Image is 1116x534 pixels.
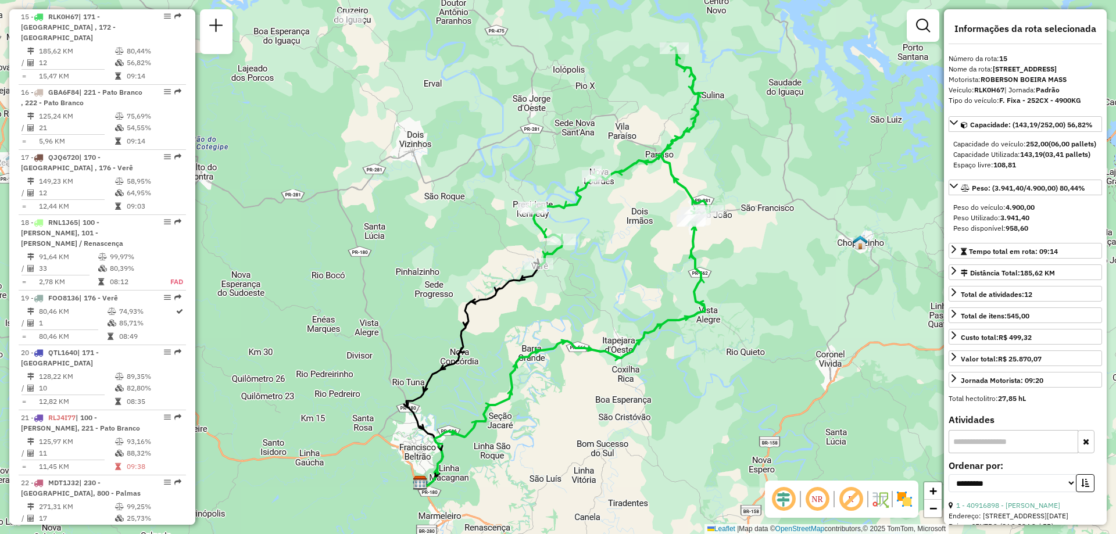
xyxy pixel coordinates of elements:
[1043,150,1090,159] strong: (03,41 pallets)
[27,438,34,445] i: Distância Total
[1004,85,1060,94] span: | Jornada:
[174,414,181,421] em: Rota exportada
[924,482,942,500] a: Zoom in
[38,57,115,69] td: 12
[174,349,181,356] em: Rota exportada
[961,375,1043,386] div: Jornada Motorista: 09:20
[949,286,1102,302] a: Total de atividades:12
[974,85,1004,94] strong: RLK0H67
[837,485,865,513] span: Exibir rótulo
[38,501,115,513] td: 271,31 KM
[164,349,171,356] em: Opções
[949,329,1102,345] a: Custo total:R$ 499,32
[21,396,27,407] td: =
[126,122,181,134] td: 54,55%
[115,515,124,522] i: % de utilização da cubagem
[953,213,1097,223] div: Peso Utilizado:
[38,187,115,199] td: 12
[38,175,115,187] td: 149,23 KM
[115,73,121,80] i: Tempo total em rota
[21,70,27,82] td: =
[999,333,1032,342] strong: R$ 499,32
[164,479,171,486] em: Opções
[115,463,121,470] i: Tempo total em rota
[115,503,124,510] i: % de utilização do peso
[38,110,115,122] td: 125,24 KM
[38,436,115,447] td: 125,97 KM
[48,413,76,422] span: RLJ4I77
[126,513,181,524] td: 25,73%
[115,189,124,196] i: % de utilização da cubagem
[119,331,175,342] td: 08:49
[174,218,181,225] em: Rota exportada
[126,175,181,187] td: 58,95%
[5,152,20,167] img: Realeza
[21,263,27,274] td: /
[38,513,115,524] td: 17
[126,382,181,394] td: 82,80%
[961,332,1032,343] div: Custo total:
[108,308,116,315] i: % de utilização do peso
[48,218,78,227] span: RNL1J65
[1020,150,1043,159] strong: 143,19
[27,59,34,66] i: Total de Atividades
[48,478,79,487] span: MDT1J32
[109,276,158,288] td: 08:12
[949,458,1102,472] label: Ordenar por:
[158,276,184,288] td: FAD
[21,200,27,212] td: =
[21,293,118,302] span: 19 -
[115,178,124,185] i: % de utilização do peso
[38,276,98,288] td: 2,78 KM
[969,247,1058,256] span: Tempo total em rota: 09:14
[961,354,1042,364] div: Valor total:
[949,307,1102,323] a: Total de itens:545,00
[335,12,364,24] div: Atividade não roteirizada - ALEXANDRO BERTOLDO
[21,447,27,459] td: /
[949,134,1102,175] div: Capacidade: (143,19/252,00) 56,82%
[126,110,181,122] td: 75,69%
[48,348,77,357] span: QTL1640
[38,447,115,459] td: 11
[174,88,181,95] em: Rota exportada
[949,23,1102,34] h4: Informações da rota selecionada
[1026,139,1049,148] strong: 252,00
[929,483,937,498] span: +
[38,382,115,394] td: 10
[38,396,115,407] td: 12,82 KM
[21,218,123,248] span: | 100 - [PERSON_NAME], 101 - [PERSON_NAME] / Renascença
[993,160,1016,169] strong: 108,81
[949,180,1102,195] a: Peso: (3.941,40/4.900,00) 80,44%
[972,184,1085,192] span: Peso: (3.941,40/4.900,00) 80,44%
[949,393,1102,404] div: Total hectolitro:
[21,218,123,248] span: 18 -
[27,385,34,392] i: Total de Atividades
[998,394,1026,403] strong: 27,85 hL
[119,306,175,317] td: 74,93%
[949,521,1102,532] div: Bairro: CENTRO (SAO JOAO / PR)
[949,350,1102,366] a: Valor total:R$ 25.870,07
[115,124,124,131] i: % de utilização da cubagem
[126,436,181,447] td: 93,16%
[38,331,107,342] td: 80,46 KM
[115,48,124,55] i: % de utilização do peso
[949,372,1102,388] a: Jornada Motorista: 09:20
[853,235,868,250] img: Chopinzinho
[108,333,113,340] i: Tempo total em rota
[953,223,1097,234] div: Peso disponível:
[21,331,27,342] td: =
[38,251,98,263] td: 91,64 KM
[38,45,115,57] td: 185,62 KM
[38,122,115,134] td: 21
[803,485,831,513] span: Ocultar NR
[953,149,1097,160] div: Capacidade Utilizada:
[21,187,27,199] td: /
[27,373,34,380] i: Distância Total
[961,268,1055,278] div: Distância Total:
[21,317,27,329] td: /
[27,503,34,510] i: Distância Total
[961,290,1032,299] span: Total de atividades:
[953,139,1097,149] div: Capacidade do veículo:
[48,293,79,302] span: FOO8136
[21,153,133,172] span: 17 -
